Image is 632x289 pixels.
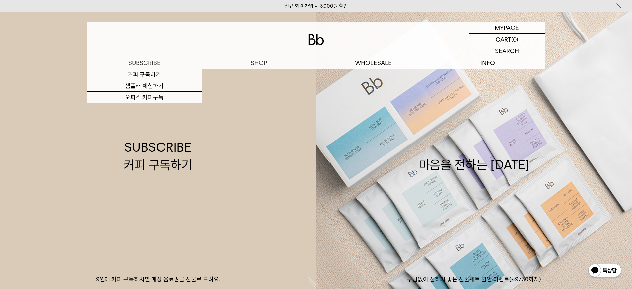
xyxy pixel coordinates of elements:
a: CART (0) [469,34,545,45]
a: SHOP [202,57,316,69]
p: (0) [511,34,518,45]
p: SEARCH [495,45,519,57]
p: WHOLESALE [316,57,431,69]
p: CART [496,34,511,45]
a: SUBSCRIBE [87,57,202,69]
a: 신규 회원 가입 시 3,000원 할인 [285,3,348,9]
p: INFO [431,57,545,69]
div: 마음을 전하는 [DATE] [419,139,529,174]
p: MYPAGE [495,22,519,33]
img: 카카오톡 채널 1:1 채팅 버튼 [588,263,622,279]
a: 오피스 커피구독 [87,92,202,103]
a: 커피 구독하기 [87,69,202,80]
a: MYPAGE [469,22,545,34]
div: SUBSCRIBE 커피 구독하기 [124,139,192,174]
a: 샘플러 체험하기 [87,80,202,92]
img: 로고 [308,34,324,45]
